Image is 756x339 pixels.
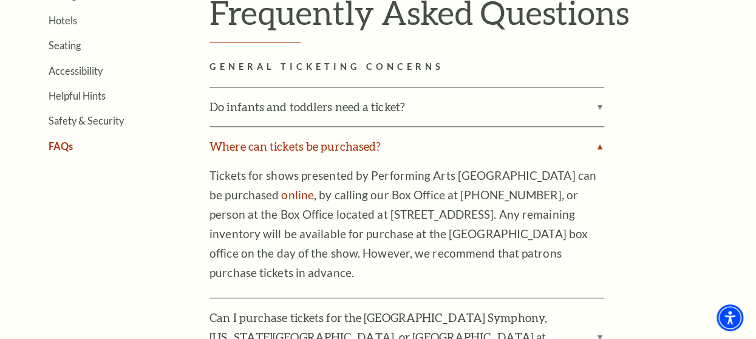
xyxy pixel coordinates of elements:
a: Helpful Hints [49,90,106,101]
div: Accessibility Menu [717,304,743,331]
a: Accessibility [49,65,103,77]
h2: GENERAL TICKETING CONCERNS [209,60,744,75]
a: online [281,188,314,202]
p: Tickets for shows presented by Performing Arts [GEOGRAPHIC_DATA] can be purchased , by calling ou... [209,166,604,282]
a: Seating [49,39,81,51]
a: FAQs [49,140,73,152]
label: Where can tickets be purchased? [209,127,604,166]
label: Do infants and toddlers need a ticket? [209,87,604,126]
a: Safety & Security [49,115,124,126]
a: Hotels [49,15,77,26]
